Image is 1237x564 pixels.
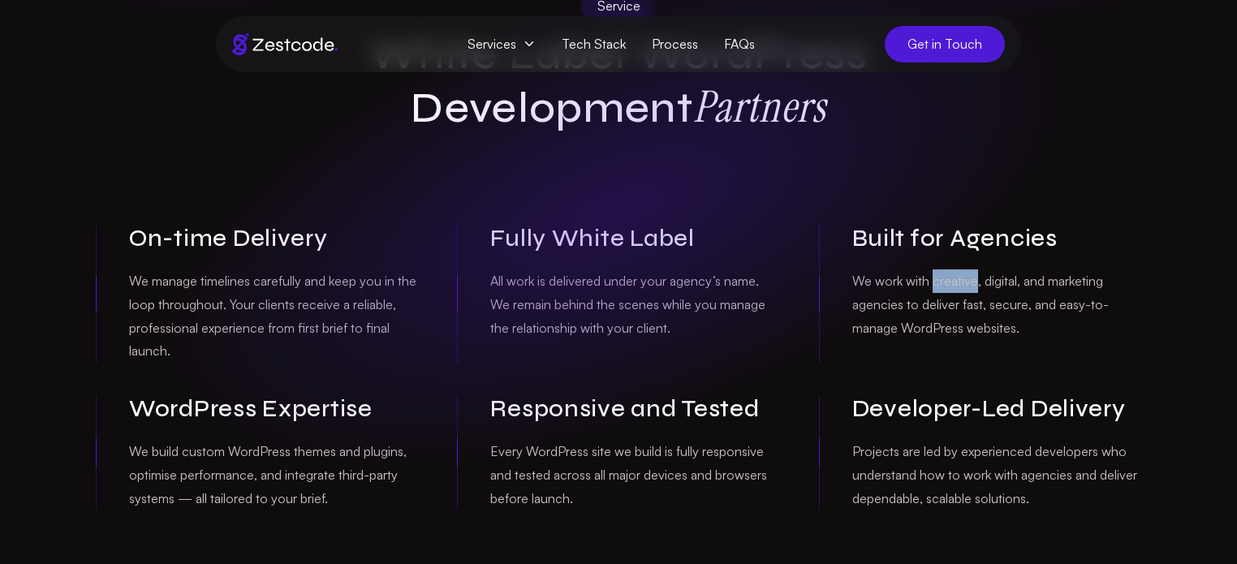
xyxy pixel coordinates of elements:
a: FAQs [711,29,768,59]
img: Brand logo of zestcode digital [232,33,338,55]
p: All work is delivered under your agency’s name. We remain behind the scenes while you manage the ... [490,269,779,339]
a: Process [639,29,711,59]
h3: Developer-Led Delivery [852,395,1141,424]
h1: White Label WordPress Development [307,29,930,135]
span: Services [455,29,549,59]
a: Get in Touch [885,26,1005,62]
p: We manage timelines carefully and keep you in the loop throughout. Your clients receive a reliabl... [129,269,418,363]
strong: Partners [693,78,826,134]
h3: Responsive and Tested [490,395,779,424]
p: Every WordPress site we build is fully responsive and tested across all major devices and browser... [490,440,779,510]
h3: Fully White Label [490,225,779,253]
h3: On-time Delivery [129,225,418,253]
a: Tech Stack [549,29,639,59]
p: We build custom WordPress themes and plugins, optimise performance, and integrate third-party sys... [129,440,418,510]
h3: Built for Agencies [852,225,1141,253]
h3: WordPress Expertise [129,395,418,424]
p: Projects are led by experienced developers who understand how to work with agencies and deliver d... [852,440,1141,510]
p: We work with creative, digital, and marketing agencies to deliver fast, secure, and easy-to-manag... [852,269,1141,339]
